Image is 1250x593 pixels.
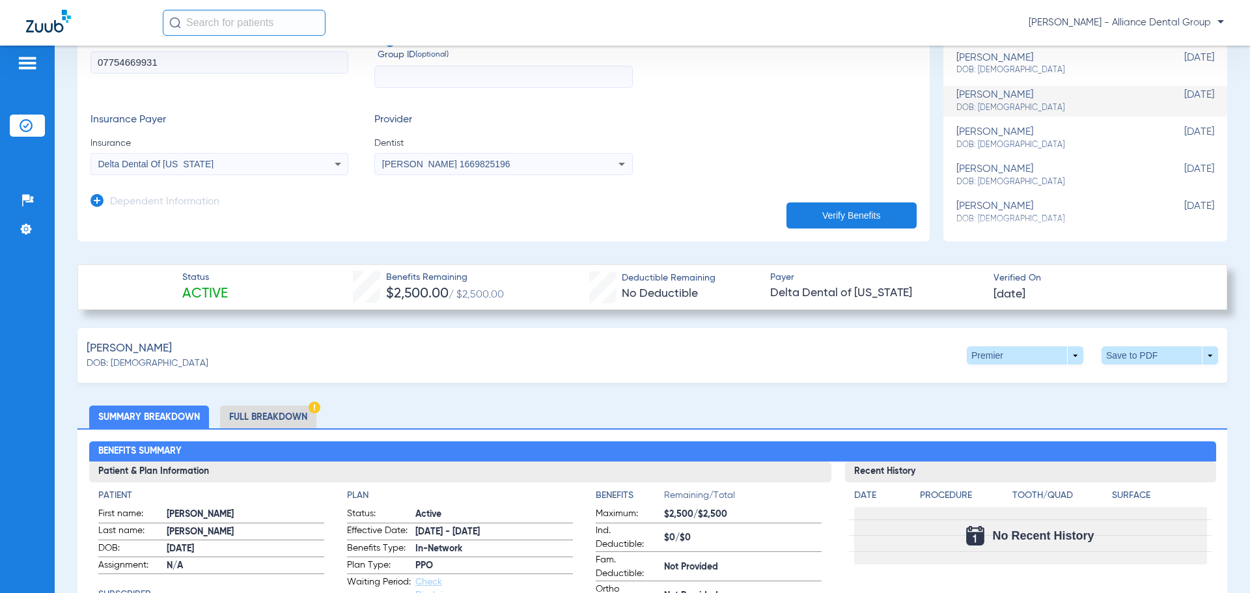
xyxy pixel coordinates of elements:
[596,507,660,523] span: Maximum:
[920,489,1008,507] app-breakdown-title: Procedure
[664,489,822,507] span: Remaining/Total
[87,357,208,370] span: DOB: [DEMOGRAPHIC_DATA]
[1149,163,1214,187] span: [DATE]
[378,48,632,62] span: Group ID
[967,346,1083,365] button: Premier
[90,114,348,127] h3: Insurance Payer
[854,489,909,503] h4: Date
[956,102,1149,114] span: DOB: [DEMOGRAPHIC_DATA]
[622,271,715,285] span: Deductible Remaining
[347,559,411,574] span: Plan Type:
[347,542,411,557] span: Benefits Type:
[1149,89,1214,113] span: [DATE]
[167,508,324,521] span: [PERSON_NAME]
[89,441,1216,462] h2: Benefits Summary
[26,10,71,33] img: Zuub Logo
[98,159,214,169] span: Delta Dental Of [US_STATE]
[1012,489,1107,503] h4: Tooth/Quad
[1149,52,1214,76] span: [DATE]
[220,406,316,428] li: Full Breakdown
[87,340,172,357] span: [PERSON_NAME]
[664,508,822,521] span: $2,500/$2,500
[966,526,984,545] img: Calendar
[1112,489,1207,507] app-breakdown-title: Surface
[1112,489,1207,503] h4: Surface
[1149,126,1214,150] span: [DATE]
[956,163,1149,187] div: [PERSON_NAME]
[382,159,510,169] span: [PERSON_NAME] 1669825196
[993,271,1206,285] span: Verified On
[596,489,664,503] h4: Benefits
[956,200,1149,225] div: [PERSON_NAME]
[449,290,504,300] span: / $2,500.00
[98,524,162,540] span: Last name:
[1102,346,1218,365] button: Save to PDF
[664,560,822,574] span: Not Provided
[920,489,1008,503] h4: Procedure
[993,286,1025,303] span: [DATE]
[415,508,573,521] span: Active
[596,489,664,507] app-breakdown-title: Benefits
[89,462,831,482] h3: Patient & Plan Information
[89,406,209,428] li: Summary Breakdown
[956,64,1149,76] span: DOB: [DEMOGRAPHIC_DATA]
[347,524,411,540] span: Effective Date:
[770,285,982,301] span: Delta Dental of [US_STATE]
[374,114,632,127] h3: Provider
[786,202,917,228] button: Verify Benefits
[374,137,632,150] span: Dentist
[386,271,504,284] span: Benefits Remaining
[1029,16,1224,29] span: [PERSON_NAME] - Alliance Dental Group
[956,176,1149,188] span: DOB: [DEMOGRAPHIC_DATA]
[956,89,1149,113] div: [PERSON_NAME]
[386,287,449,301] span: $2,500.00
[770,271,982,284] span: Payer
[98,489,324,503] h4: Patient
[956,139,1149,151] span: DOB: [DEMOGRAPHIC_DATA]
[622,288,698,299] span: No Deductible
[17,55,38,71] img: hamburger-icon
[1149,200,1214,225] span: [DATE]
[596,553,660,581] span: Fam. Deductible:
[98,559,162,574] span: Assignment:
[167,559,324,573] span: N/A
[90,51,348,74] input: Member ID
[182,271,228,284] span: Status
[110,196,219,209] h3: Dependent Information
[992,529,1094,542] span: No Recent History
[845,462,1216,482] h3: Recent History
[90,35,348,89] label: Member ID
[596,524,660,551] span: Ind. Deductible:
[347,507,411,523] span: Status:
[415,525,573,539] span: [DATE] - [DATE]
[167,542,324,556] span: [DATE]
[309,402,320,413] img: Hazard
[347,489,573,503] h4: Plan
[956,214,1149,225] span: DOB: [DEMOGRAPHIC_DATA]
[854,489,909,507] app-breakdown-title: Date
[956,126,1149,150] div: [PERSON_NAME]
[90,137,348,150] span: Insurance
[1012,489,1107,507] app-breakdown-title: Tooth/Quad
[163,10,326,36] input: Search for patients
[98,507,162,523] span: First name:
[664,531,822,545] span: $0/$0
[169,17,181,29] img: Search Icon
[98,542,162,557] span: DOB:
[182,285,228,303] span: Active
[956,52,1149,76] div: [PERSON_NAME]
[415,48,449,62] small: (optional)
[415,542,573,556] span: In-Network
[415,559,573,573] span: PPO
[167,525,324,539] span: [PERSON_NAME]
